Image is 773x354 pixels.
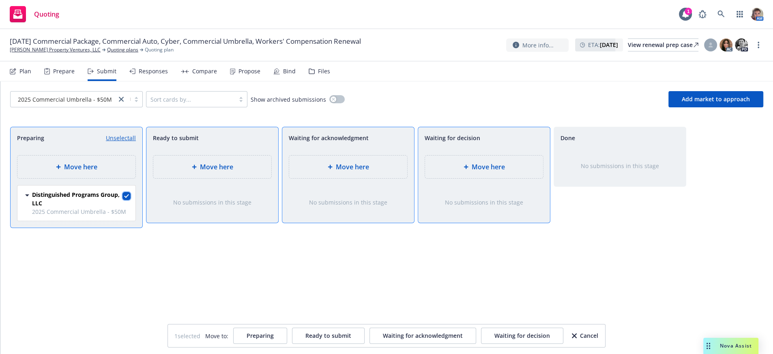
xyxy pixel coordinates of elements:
[238,68,260,75] div: Propose
[522,41,554,49] span: More info...
[289,134,369,142] span: Waiting for acknowledgment
[97,68,116,75] div: Submit
[17,155,136,179] div: Move here
[32,207,131,216] span: 2025 Commercial Umbrella - $50M
[336,162,369,172] span: Move here
[64,162,97,172] span: Move here
[472,162,505,172] span: Move here
[192,68,217,75] div: Compare
[32,190,121,207] span: Distinguished Programs Group, LLC
[53,68,75,75] div: Prepare
[318,68,330,75] div: Files
[735,38,748,51] img: photo
[703,338,758,354] button: Nova Assist
[106,134,136,142] a: Unselect all
[200,162,233,172] span: Move here
[560,134,575,142] span: Done
[588,41,618,49] span: ETA :
[6,3,62,26] a: Quoting
[750,8,763,21] img: photo
[685,8,692,15] div: 1
[425,155,543,179] div: Move here
[628,38,698,51] a: View renewal prep case
[506,38,569,52] button: More info...
[139,68,168,75] div: Responses
[34,11,59,17] span: Quoting
[567,162,673,170] div: No submissions in this stage
[145,46,174,53] span: Quoting plan
[283,68,296,75] div: Bind
[233,328,287,344] button: Preparing
[153,155,272,179] div: Move here
[719,38,732,51] img: photo
[668,91,763,107] button: Add market to approach
[682,95,750,103] span: Add market to approach
[600,41,618,49] strong: [DATE]
[107,46,138,53] a: Quoting plans
[17,134,44,142] span: Preparing
[15,95,112,104] span: 2025 Commercial Umbrella - $50M
[431,198,537,207] div: No submissions in this stage
[481,328,563,344] button: Waiting for decision
[754,40,763,50] a: more
[116,94,126,104] a: close
[10,36,361,46] span: [DATE] Commercial Package, Commercial Auto, Cyber, Commercial Umbrella, Workers' Compensation Ren...
[247,332,274,339] span: Preparing
[295,198,401,207] div: No submissions in this stage
[305,332,351,339] span: Ready to submit
[369,328,476,344] button: Waiting for acknowledgment
[572,328,598,343] div: Cancel
[494,332,550,339] span: Waiting for decision
[383,332,463,339] span: Waiting for acknowledgment
[153,134,199,142] span: Ready to submit
[159,198,265,207] div: No submissions in this stage
[732,6,748,22] a: Switch app
[571,328,599,344] button: Cancel
[18,95,112,104] span: 2025 Commercial Umbrella - $50M
[19,68,31,75] div: Plan
[713,6,729,22] a: Search
[174,332,200,340] span: 1 selected
[289,155,408,179] div: Move here
[251,95,326,104] span: Show archived submissions
[205,332,228,340] span: Move to:
[425,134,480,142] span: Waiting for decision
[703,338,713,354] div: Drag to move
[720,342,752,349] span: Nova Assist
[694,6,711,22] a: Report a Bug
[10,46,101,53] a: [PERSON_NAME] Property Ventures, LLC
[292,328,365,344] button: Ready to submit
